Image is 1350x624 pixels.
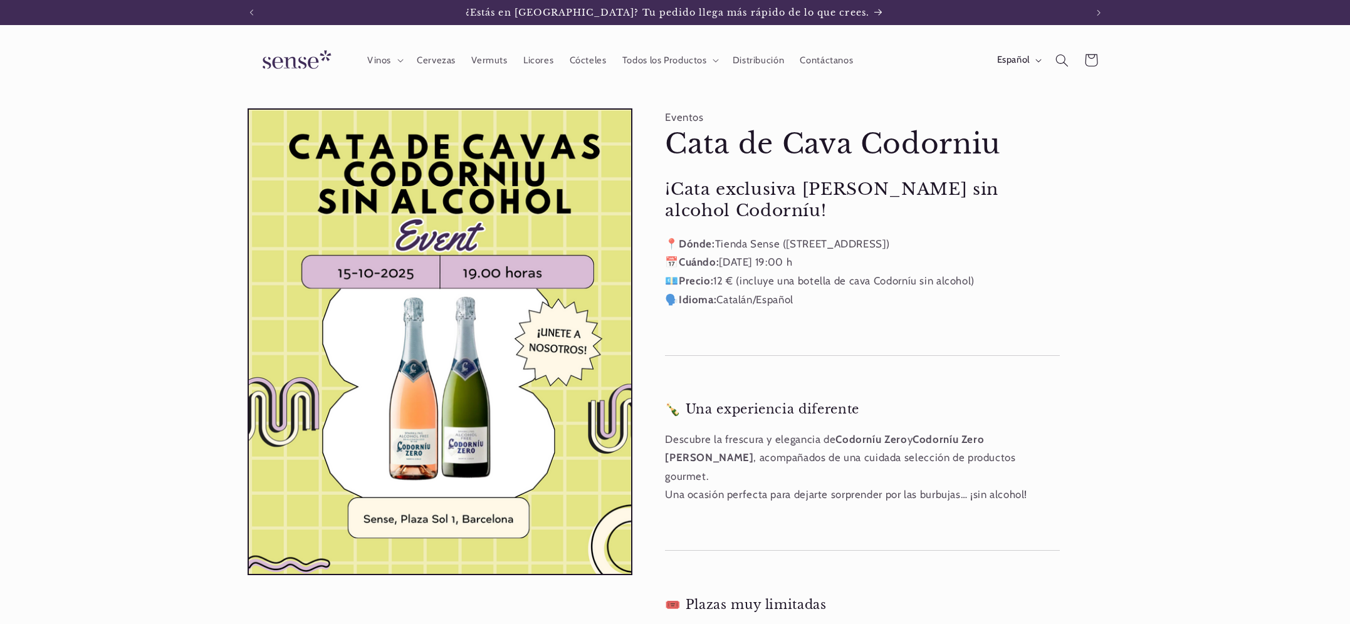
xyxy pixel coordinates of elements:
span: Distribución [733,55,785,66]
span: Contáctanos [800,55,853,66]
p: Descubre la frescura y elegancia de y , acompañados de una cuidada selección de productos gourmet... [665,430,1060,504]
span: Cócteles [570,55,607,66]
span: ¿Estás en [GEOGRAPHIC_DATA]? Tu pedido llega más rápido de lo que crees. [466,7,869,18]
a: Cervezas [409,46,463,74]
media-gallery: Visor de la galería [248,108,632,575]
h3: 🍾 Una experiencia diferente [665,402,1060,417]
a: Vermuts [464,46,516,74]
strong: Cuándo: [679,256,719,268]
a: Distribución [725,46,792,74]
span: Licores [523,55,553,66]
span: Cervezas [417,55,456,66]
a: Licores [515,46,562,74]
button: Español [989,48,1047,73]
span: Todos los Productos [622,55,707,66]
h3: 🎟️ Plazas muy limitadas [665,597,1060,613]
a: Contáctanos [792,46,861,74]
h1: Cata de Cava Codorniu [665,127,1060,162]
span: Español [997,53,1030,67]
strong: Precio: [679,274,713,287]
a: Sense [243,38,347,83]
span: Vermuts [471,55,507,66]
img: Sense [248,43,342,78]
a: Cócteles [562,46,614,74]
span: Vinos [367,55,391,66]
summary: Búsqueda [1047,46,1076,75]
summary: Vinos [359,46,409,74]
strong: Dónde: [679,237,715,250]
h2: ¡Cata exclusiva [PERSON_NAME] sin alcohol Codorníu! [665,179,1060,221]
p: 📍 Tienda Sense ([STREET_ADDRESS]) 📅 [DATE] 19:00 h 💶 12 € (incluye una botella de cava Codorníu s... [665,235,1060,309]
strong: Codorníu Zero [835,433,907,445]
strong: Idioma: [679,293,716,306]
summary: Todos los Productos [614,46,725,74]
